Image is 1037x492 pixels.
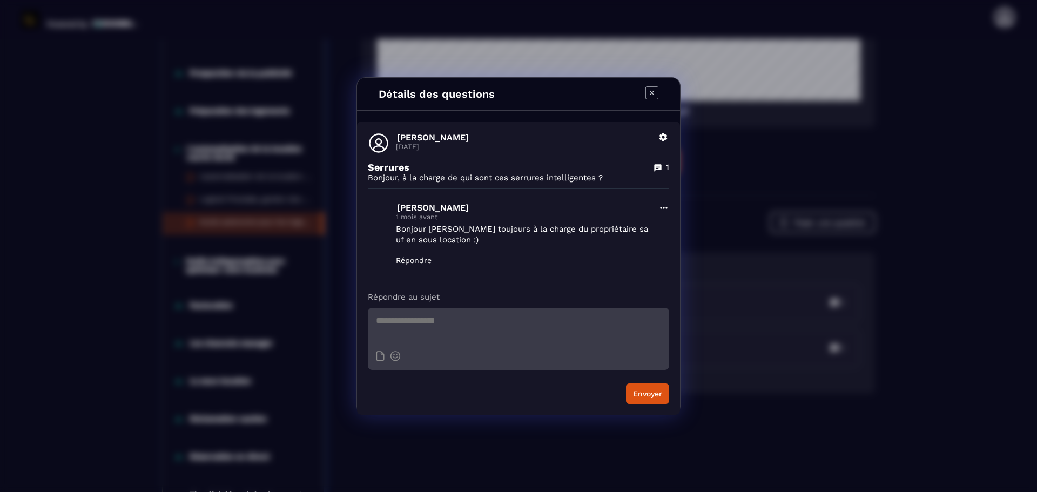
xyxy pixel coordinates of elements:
[379,87,495,100] h4: Détails des questions
[368,161,409,173] p: Serrures
[397,203,652,213] p: [PERSON_NAME]
[396,143,652,151] p: [DATE]
[626,383,669,404] button: Envoyer
[666,162,669,172] p: 1
[396,256,652,265] p: Répondre
[396,224,652,245] p: Bonjour [PERSON_NAME] toujours à la charge du propriétaire sauf en sous location :)
[368,173,669,183] p: Bonjour, à la charge de qui sont ces serrures intelligentes ?
[368,292,669,302] p: Répondre au sujet
[397,132,652,143] p: [PERSON_NAME]
[396,213,652,221] p: 1 mois avant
